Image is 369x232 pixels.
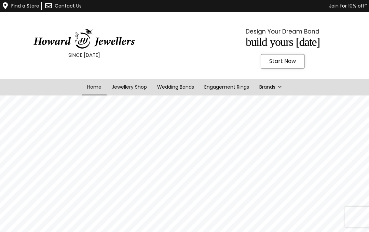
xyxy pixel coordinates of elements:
span: Start Now [269,59,296,64]
a: Home [82,79,107,95]
p: SINCE [DATE] [17,51,151,60]
p: Join for 10% off* [114,2,367,10]
a: Find a Store [11,2,39,9]
a: Start Now [261,54,304,68]
a: Jewellery Shop [107,79,152,95]
a: Engagement Rings [199,79,254,95]
a: Contact Us [55,2,82,9]
a: Brands [254,79,287,95]
img: HowardJewellersLogo-04 [33,28,135,49]
a: Wedding Bands [152,79,199,95]
p: Design Your Dream Band [216,26,350,37]
span: Build Yours [DATE] [246,36,320,48]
